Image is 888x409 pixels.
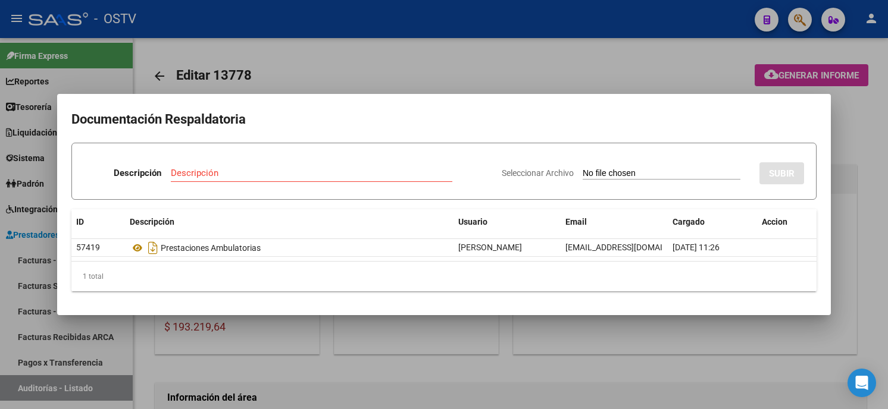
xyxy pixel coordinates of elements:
div: Open Intercom Messenger [848,369,876,397]
span: Descripción [130,217,174,226]
span: [PERSON_NAME] [458,243,522,252]
h2: Documentación Respaldatoria [71,108,817,131]
span: 57419 [76,243,100,252]
span: Cargado [673,217,705,226]
span: Accion [762,217,787,226]
datatable-header-cell: Cargado [668,209,757,235]
span: [EMAIL_ADDRESS][DOMAIN_NAME] [565,243,698,252]
span: Seleccionar Archivo [502,168,574,178]
datatable-header-cell: Descripción [125,209,454,235]
button: SUBIR [759,162,804,184]
span: SUBIR [769,168,795,179]
datatable-header-cell: Accion [757,209,817,235]
div: 1 total [71,262,817,291]
i: Descargar documento [145,238,161,257]
datatable-header-cell: ID [71,209,125,235]
datatable-header-cell: Usuario [454,209,561,235]
span: ID [76,217,84,226]
datatable-header-cell: Email [561,209,668,235]
span: [DATE] 11:26 [673,243,720,252]
span: Email [565,217,587,226]
div: Prestaciones Ambulatorias [130,238,449,257]
span: Usuario [458,217,487,226]
p: Descripción [114,166,161,180]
